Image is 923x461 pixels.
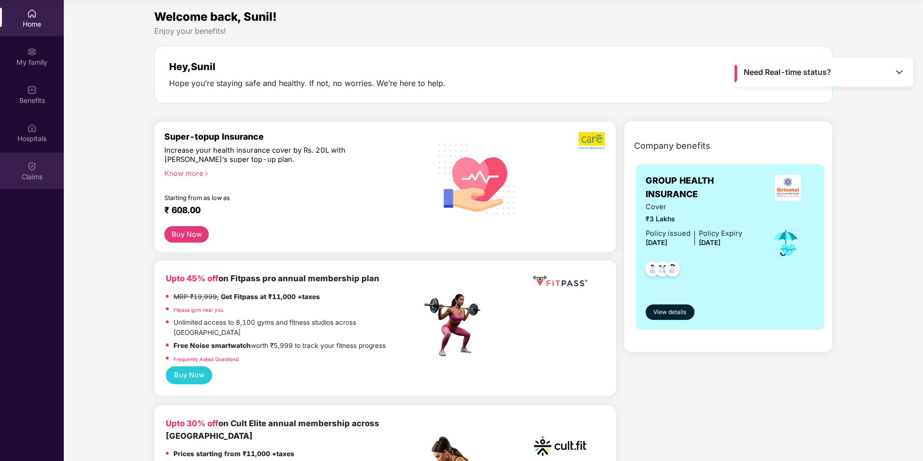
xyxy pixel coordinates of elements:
img: svg+xml;base64,PHN2ZyBpZD0iQ2xhaW0iIHhtbG5zPSJodHRwOi8vd3d3LnczLm9yZy8yMDAwL3N2ZyIgd2lkdGg9IjIwIi... [27,161,37,171]
del: MRP ₹19,999, [173,293,219,301]
img: fppp.png [531,272,589,290]
img: icon [770,227,802,259]
strong: Prices starting from ₹11,000 +taxes [173,450,294,458]
div: Hope you’re staying safe and healthy. If not, no worries. We’re here to help. [169,78,446,88]
a: Frequently Asked Questions! [173,356,239,362]
img: fpp.png [421,291,489,359]
img: svg+xml;base64,PHN2ZyB4bWxucz0iaHR0cDovL3d3dy53My5vcmcvMjAwMC9zdmciIHhtbG5zOnhsaW5rPSJodHRwOi8vd3... [431,132,523,226]
span: ₹3 Lakhs [646,214,742,225]
div: Know more [164,169,416,176]
span: Welcome back, Sunil! [154,10,277,24]
p: worth ₹5,999 to track your fitness progress [173,341,386,351]
strong: Get Fitpass at ₹11,000 +taxes [221,293,320,301]
div: Policy issued [646,228,691,239]
b: Upto 30% off [166,418,218,428]
button: View details [646,304,694,320]
span: Need Real-time status? [744,67,831,77]
button: Buy Now [164,226,209,243]
div: Hey, Sunil [169,61,446,72]
span: View details [653,308,686,317]
b: Upto 45% off [166,274,218,283]
button: Buy Now [166,366,212,384]
img: svg+xml;base64,PHN2ZyBpZD0iQmVuZWZpdHMiIHhtbG5zPSJodHRwOi8vd3d3LnczLm9yZy8yMDAwL3N2ZyIgd2lkdGg9Ij... [27,85,37,95]
img: svg+xml;base64,PHN2ZyBpZD0iSG9tZSIgeG1sbnM9Imh0dHA6Ly93d3cudzMub3JnLzIwMDAvc3ZnIiB3aWR0aD0iMjAiIG... [27,9,37,18]
div: Increase your health insurance cover by Rs. 20L with [PERSON_NAME]’s super top-up plan. [164,146,380,165]
div: Super-topup Insurance [164,131,422,142]
a: Fitpass gym near you [173,307,223,313]
img: svg+xml;base64,PHN2ZyB3aWR0aD0iMjAiIGhlaWdodD0iMjAiIHZpZXdCb3g9IjAgMCAyMCAyMCIgZmlsbD0ibm9uZSIgeG... [27,47,37,57]
span: GROUP HEALTH INSURANCE [646,174,761,202]
img: svg+xml;base64,PHN2ZyB4bWxucz0iaHR0cDovL3d3dy53My5vcmcvMjAwMC9zdmciIHdpZHRoPSI0OC45NDMiIGhlaWdodD... [641,259,664,282]
div: Starting from as low as [164,194,381,201]
img: insurerLogo [775,174,801,201]
img: Toggle Icon [894,67,904,77]
b: on Cult Elite annual membership across [GEOGRAPHIC_DATA] [166,418,379,441]
div: Enjoy your benefits! [154,26,833,36]
img: svg+xml;base64,PHN2ZyBpZD0iSG9zcGl0YWxzIiB4bWxucz0iaHR0cDovL3d3dy53My5vcmcvMjAwMC9zdmciIHdpZHRoPS... [27,123,37,133]
b: on Fitpass pro annual membership plan [166,274,379,283]
span: [DATE] [699,239,721,246]
div: ₹ 608.00 [164,205,412,216]
img: svg+xml;base64,PHN2ZyB4bWxucz0iaHR0cDovL3d3dy53My5vcmcvMjAwMC9zdmciIHdpZHRoPSI0OC45NDMiIGhlaWdodD... [661,259,684,282]
div: Policy Expiry [699,228,742,239]
span: right [203,171,209,176]
img: svg+xml;base64,PHN2ZyB4bWxucz0iaHR0cDovL3d3dy53My5vcmcvMjAwMC9zdmciIHdpZHRoPSI0OC45MTUiIGhlaWdodD... [651,259,675,282]
span: [DATE] [646,239,667,246]
span: Cover [646,202,742,213]
strong: Free Noise smartwatch [173,342,251,349]
img: b5dec4f62d2307b9de63beb79f102df3.png [578,131,606,150]
span: Company benefits [634,139,710,153]
p: Unlimited access to 8,100 gyms and fitness studios across [GEOGRAPHIC_DATA] [173,317,422,338]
